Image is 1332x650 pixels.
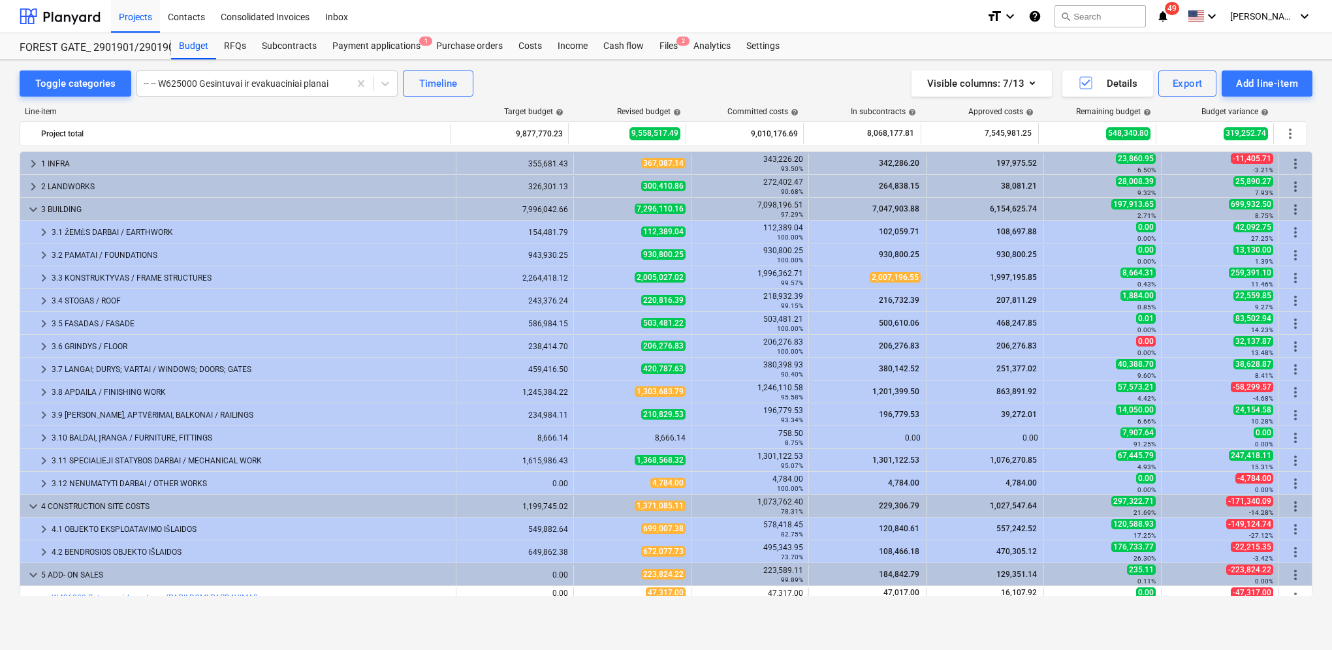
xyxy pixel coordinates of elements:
[36,453,52,469] span: keyboard_arrow_right
[462,502,568,511] div: 1,199,745.02
[254,33,325,59] a: Subcontracts
[1062,70,1153,97] button: Details
[1233,290,1273,301] span: 22,559.85
[878,410,921,419] span: 196,779.53
[1004,478,1038,487] span: 4,784.00
[1288,247,1303,263] span: More actions
[462,342,568,351] div: 238,414.70
[462,296,568,305] div: 243,376.24
[1233,313,1273,324] span: 83,502.94
[52,222,451,243] div: 3.1 ŽEMĖS DARBAI / EARTHWORK
[52,290,451,311] div: 3.4 STOGAS / ROOF
[697,292,803,310] div: 218,932.39
[887,478,921,487] span: 4,784.00
[987,8,1002,24] i: format_size
[878,341,921,350] span: 206,276.83
[1255,372,1273,379] small: 8.41%
[419,37,432,46] span: 1
[1137,212,1156,219] small: 2.71%
[25,156,41,172] span: keyboard_arrow_right
[462,251,568,260] div: 943,930.25
[1116,359,1156,369] span: 40,388.70
[428,33,511,59] a: Purchase orders
[1254,427,1273,438] span: 0.00
[1288,316,1303,332] span: More actions
[697,406,803,424] div: 196,779.53
[462,319,568,328] div: 586,984.15
[777,348,803,355] small: 100.00%
[1288,339,1303,354] span: More actions
[697,155,803,173] div: 343,226.20
[462,479,568,488] div: 0.00
[1141,108,1151,116] span: help
[1134,441,1156,448] small: 91.25%
[1120,290,1156,301] span: 1,884.00
[878,364,921,373] span: 380,142.52
[41,496,451,517] div: 4 CONSTRUCTION SITE COSTS
[995,296,1038,305] span: 207,811.29
[1288,453,1303,469] span: More actions
[1054,5,1146,27] button: Search
[1233,405,1273,415] span: 24,154.58
[650,478,686,488] span: 4,784.00
[1288,499,1303,514] span: More actions
[1116,450,1156,461] span: 67,445.79
[1120,268,1156,278] span: 8,664.31
[1255,303,1273,311] small: 9.27%
[1267,587,1332,650] iframe: Chat Widget
[1023,108,1034,116] span: help
[1201,107,1269,116] div: Budget variance
[36,247,52,263] span: keyboard_arrow_right
[1288,293,1303,309] span: More actions
[989,456,1038,465] span: 1,076,270.85
[1222,70,1312,97] button: Add line-item
[878,524,921,533] span: 120,840.61
[995,318,1038,328] span: 468,247.85
[1253,395,1273,402] small: -4.68%
[671,108,681,116] span: help
[1251,326,1273,333] small: 14.23%
[36,362,52,377] span: keyboard_arrow_right
[781,302,803,309] small: 99.15%
[635,386,686,397] span: 1,303,683.79
[1255,258,1273,265] small: 1.39%
[52,405,451,426] div: 3.9 [PERSON_NAME], APTVĖRIMAI, BALKONAI / RAILINGS
[1255,189,1273,196] small: 7.93%
[462,159,568,168] div: 355,681.43
[1111,496,1156,506] span: 297,322.71
[1288,156,1303,172] span: More actions
[1137,326,1156,333] small: 0.00%
[1282,126,1298,142] span: More actions
[1288,544,1303,560] span: More actions
[1000,410,1038,419] span: 39,272.01
[1137,395,1156,402] small: 4.42%
[52,245,451,266] div: 3.2 PAMATAI / FOUNDATIONS
[1288,567,1303,583] span: More actions
[511,33,550,59] div: Costs
[1255,441,1273,448] small: 0.00%
[52,473,451,494] div: 3.12 NENUMATYTI DARBAI / OTHER WORKS
[1136,313,1156,324] span: 0.01
[1137,166,1156,174] small: 6.50%
[36,384,52,400] span: keyboard_arrow_right
[697,383,803,401] div: 1,246,110.58
[1137,463,1156,471] small: 4.93%
[777,485,803,492] small: 100.00%
[462,410,568,420] div: 234,984.11
[641,364,686,374] span: 420,787.63
[989,204,1038,213] span: 6,154,625.74
[697,520,803,538] div: 578,418.45
[419,75,457,92] div: Timeline
[1233,176,1273,187] span: 25,890.27
[171,33,216,59] div: Budget
[777,325,803,332] small: 100.00%
[878,181,921,191] span: 264,838.15
[1288,384,1303,400] span: More actions
[1236,75,1298,92] div: Add line-item
[1229,268,1273,278] span: 259,391.10
[25,499,41,514] span: keyboard_arrow_down
[1251,418,1273,425] small: 10.28%
[1288,362,1303,377] span: More actions
[1231,153,1273,164] span: -11,405.71
[1111,519,1156,529] span: 120,588.93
